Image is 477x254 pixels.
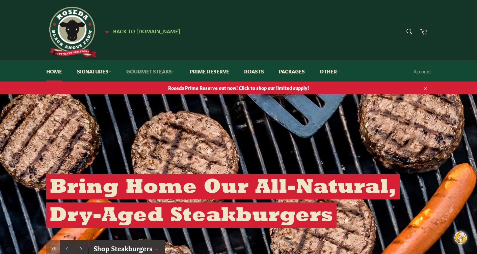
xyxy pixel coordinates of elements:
[183,61,236,82] a: Prime Reserve
[113,27,180,34] span: Back to [DOMAIN_NAME]
[46,174,400,228] h2: Bring Home Our All-Natural, Dry-Aged Steakburgers
[153,243,160,253] span: →
[39,81,438,94] a: Roseda Prime Reserve out now! Click to shop our limited supply!
[39,85,438,91] span: Roseda Prime Reserve out now! Click to shop our limited supply!
[39,61,69,82] a: Home
[120,61,182,82] a: Gourmet Steaks
[237,61,271,82] a: Roasts
[313,61,347,82] a: Other
[50,245,56,251] span: 1/3
[105,29,109,34] span: ★
[102,29,180,34] a: ★ Back to [DOMAIN_NAME]
[410,61,434,81] a: Account
[46,7,97,57] img: Roseda Beef
[70,61,118,82] a: Signatures
[272,61,312,82] a: Packages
